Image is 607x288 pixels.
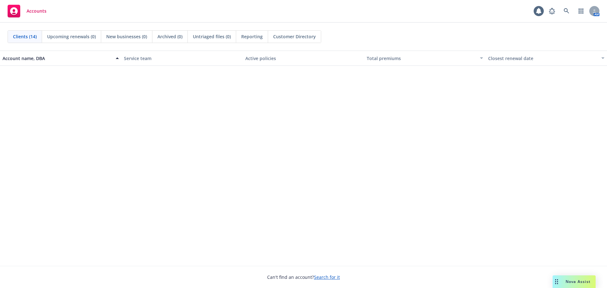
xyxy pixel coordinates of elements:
[106,33,147,40] span: New businesses (0)
[314,274,340,280] a: Search for it
[157,33,182,40] span: Archived (0)
[560,5,573,17] a: Search
[245,55,362,62] div: Active policies
[367,55,476,62] div: Total premiums
[3,55,112,62] div: Account name, DBA
[488,55,598,62] div: Closest renewal date
[273,33,316,40] span: Customer Directory
[193,33,231,40] span: Untriaged files (0)
[243,51,364,66] button: Active policies
[121,51,243,66] button: Service team
[27,9,46,14] span: Accounts
[486,51,607,66] button: Closest renewal date
[124,55,240,62] div: Service team
[267,274,340,280] span: Can't find an account?
[241,33,263,40] span: Reporting
[553,275,561,288] div: Drag to move
[546,5,558,17] a: Report a Bug
[566,279,591,284] span: Nova Assist
[364,51,486,66] button: Total premiums
[13,33,37,40] span: Clients (14)
[47,33,96,40] span: Upcoming renewals (0)
[5,2,49,20] a: Accounts
[553,275,596,288] button: Nova Assist
[575,5,587,17] a: Switch app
